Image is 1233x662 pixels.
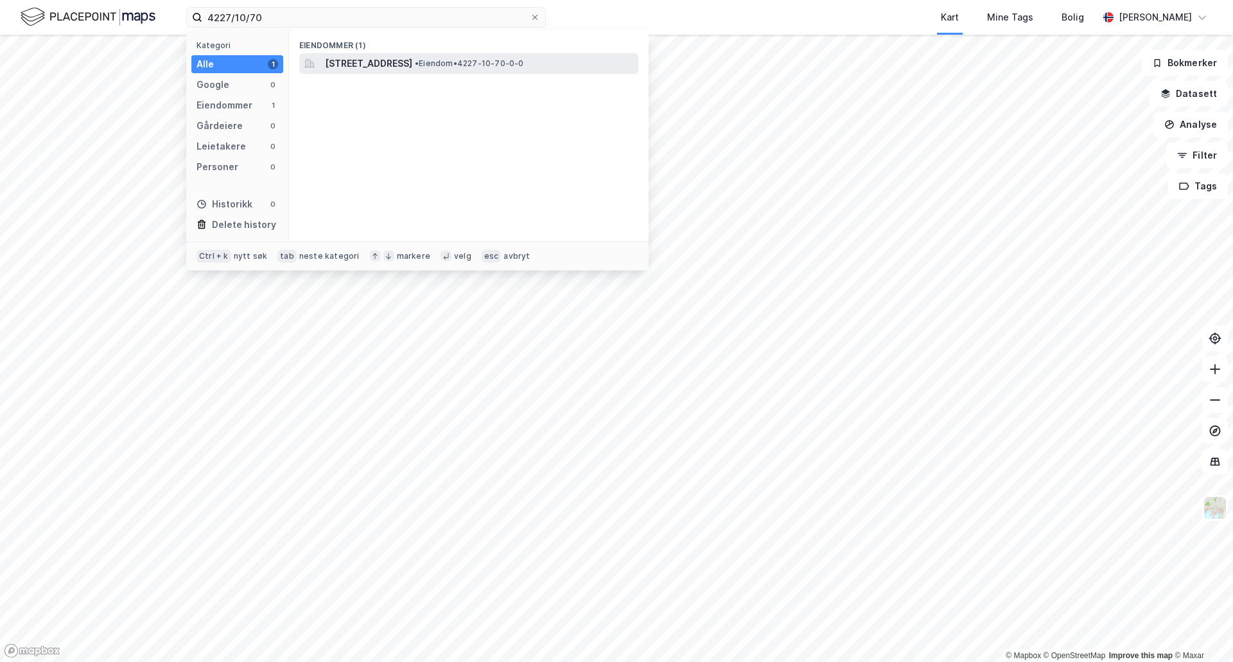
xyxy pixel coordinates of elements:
[4,643,60,658] a: Mapbox homepage
[1169,600,1233,662] iframe: Chat Widget
[987,10,1033,25] div: Mine Tags
[1044,651,1106,660] a: OpenStreetMap
[1062,10,1084,25] div: Bolig
[415,58,419,68] span: •
[503,251,530,261] div: avbryt
[1153,112,1228,137] button: Analyse
[1168,173,1228,199] button: Tags
[268,141,278,152] div: 0
[268,59,278,69] div: 1
[268,199,278,209] div: 0
[454,251,471,261] div: velg
[21,6,155,28] img: logo.f888ab2527a4732fd821a326f86c7f29.svg
[1169,600,1233,662] div: Kontrollprogram for chat
[234,251,268,261] div: nytt søk
[268,121,278,131] div: 0
[197,139,246,154] div: Leietakere
[941,10,959,25] div: Kart
[1109,651,1173,660] a: Improve this map
[197,57,214,72] div: Alle
[197,77,229,92] div: Google
[1141,50,1228,76] button: Bokmerker
[268,100,278,110] div: 1
[268,162,278,172] div: 0
[268,80,278,90] div: 0
[197,250,231,263] div: Ctrl + k
[299,251,360,261] div: neste kategori
[197,98,252,113] div: Eiendommer
[1119,10,1192,25] div: [PERSON_NAME]
[1006,651,1041,660] a: Mapbox
[415,58,524,69] span: Eiendom • 4227-10-70-0-0
[1166,143,1228,168] button: Filter
[202,8,530,27] input: Søk på adresse, matrikkel, gårdeiere, leietakere eller personer
[289,30,649,53] div: Eiendommer (1)
[197,159,238,175] div: Personer
[212,217,276,232] div: Delete history
[197,196,252,212] div: Historikk
[1150,81,1228,107] button: Datasett
[277,250,297,263] div: tab
[397,251,430,261] div: markere
[482,250,502,263] div: esc
[1203,496,1227,520] img: Z
[325,56,412,71] span: [STREET_ADDRESS]
[197,40,283,50] div: Kategori
[197,118,243,134] div: Gårdeiere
